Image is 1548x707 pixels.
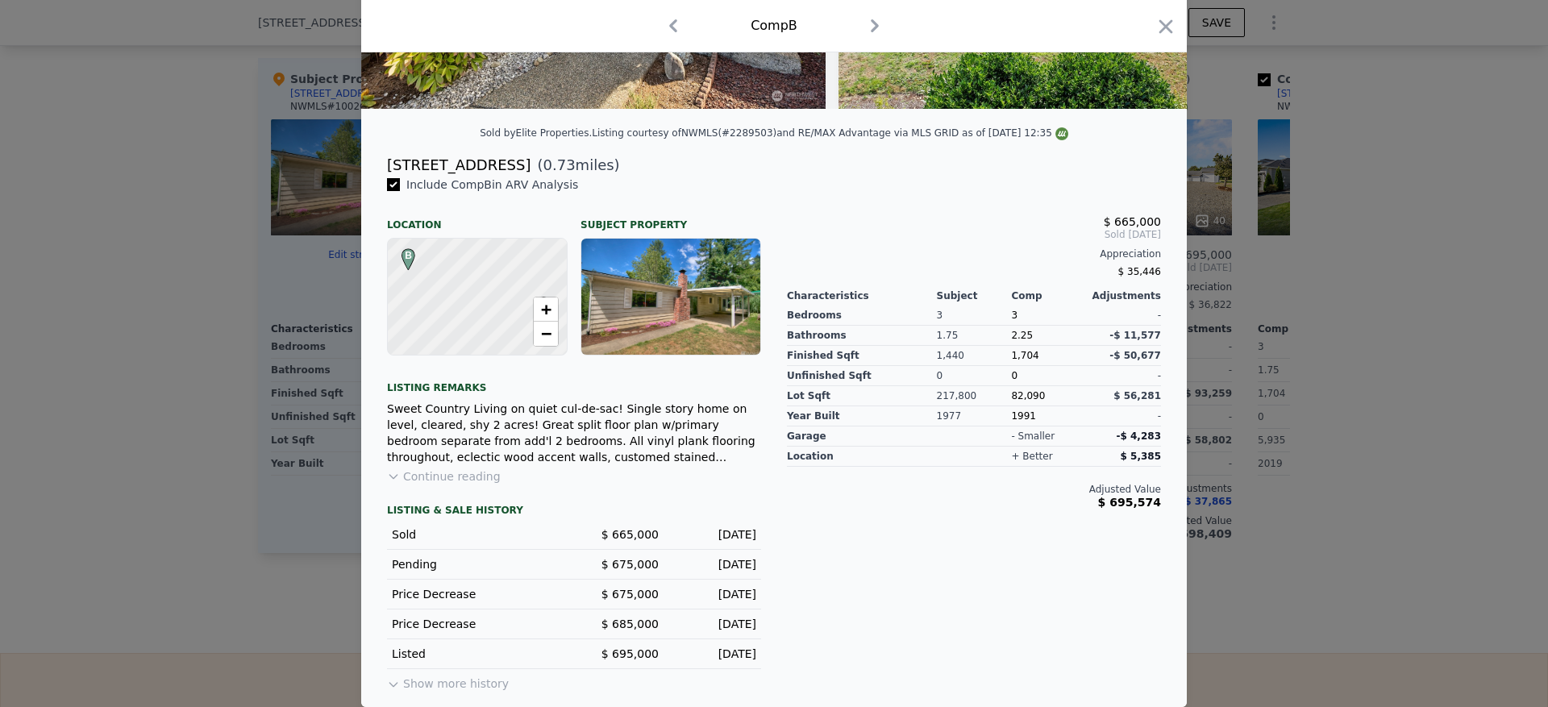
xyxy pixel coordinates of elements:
div: 1991 [1011,406,1086,426]
span: 82,090 [1011,390,1045,401]
span: $ 675,000 [601,588,659,601]
span: B [397,248,419,263]
div: [DATE] [672,586,756,602]
div: Adjusted Value [787,483,1161,496]
span: 3 [1011,310,1017,321]
div: 217,800 [937,386,1012,406]
div: Price Decrease [392,586,561,602]
div: Comp B [751,16,797,35]
span: $ 56,281 [1113,390,1161,401]
div: Listing courtesy of NWMLS (#2289503) and RE/MAX Advantage via MLS GRID as of [DATE] 12:35 [592,127,1068,139]
span: $ 5,385 [1121,451,1161,462]
span: • [533,292,555,316]
div: • [533,297,543,306]
span: -$ 50,677 [1109,350,1161,361]
div: Listed [392,646,561,662]
div: - smaller [1011,430,1055,443]
div: Characteristics [787,289,937,302]
div: location [787,447,937,467]
button: Show more history [387,669,509,692]
div: + better [1011,450,1052,463]
button: Continue reading [387,468,501,485]
div: - [1086,366,1161,386]
span: $ 695,000 [601,647,659,660]
div: Sweet Country Living on quiet cul-de-sac! Single story home on level, cleared, shy 2 acres! Great... [387,401,761,465]
div: Listing remarks [387,368,761,394]
div: Finished Sqft [787,346,937,366]
div: Lot Sqft [787,386,937,406]
div: Bathrooms [787,326,937,346]
span: $ 665,000 [1104,215,1161,228]
span: -$ 11,577 [1109,330,1161,341]
span: 1,704 [1011,350,1038,361]
div: Adjustments [1086,289,1161,302]
div: LISTING & SALE HISTORY [387,504,761,520]
div: Sold [392,526,561,543]
div: [DATE] [672,616,756,632]
div: Location [387,206,568,231]
span: 0 [1011,370,1017,381]
div: Price Decrease [392,616,561,632]
div: Appreciation [787,247,1161,260]
span: − [541,323,551,343]
span: Sold [DATE] [787,228,1161,241]
div: Sold by Elite Properties . [480,127,592,139]
div: Subject Property [580,206,761,231]
span: $ 695,574 [1098,496,1161,509]
span: $ 685,000 [601,618,659,630]
div: [DATE] [672,526,756,543]
div: Pending [392,556,561,572]
div: Unfinished Sqft [787,366,937,386]
span: $ 665,000 [601,528,659,541]
div: 1,440 [937,346,1012,366]
span: Include Comp B in ARV Analysis [400,178,585,191]
a: Zoom in [534,297,558,322]
div: 0 [937,366,1012,386]
div: [DATE] [672,646,756,662]
div: 2.25 [1011,326,1086,346]
div: garage [787,426,937,447]
span: $ 675,000 [601,558,659,571]
a: Zoom out [534,322,558,346]
div: Bedrooms [787,306,937,326]
div: 1977 [937,406,1012,426]
div: [DATE] [672,556,756,572]
div: B [397,248,407,258]
span: 0.73 [543,156,576,173]
div: - [1086,306,1161,326]
span: $ 35,446 [1118,266,1161,277]
div: Year Built [787,406,937,426]
div: Comp [1011,289,1086,302]
div: 3 [937,306,1012,326]
div: [STREET_ADDRESS] [387,154,531,177]
div: 1.75 [937,326,1012,346]
span: + [541,299,551,319]
span: -$ 4,283 [1117,430,1161,442]
span: ( miles) [531,154,619,177]
img: NWMLS Logo [1055,127,1068,140]
div: Subject [937,289,1012,302]
div: - [1086,406,1161,426]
